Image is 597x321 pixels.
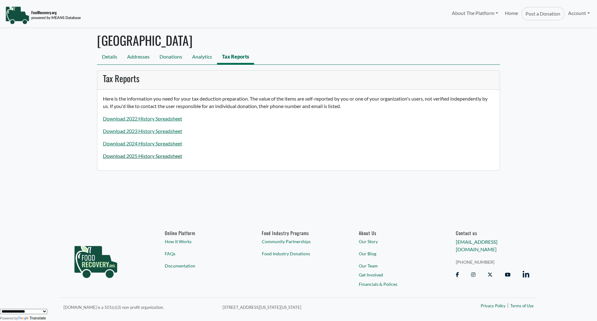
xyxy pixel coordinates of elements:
[456,230,529,236] h6: Contact us
[359,238,432,245] a: Our Story
[103,116,182,121] a: Download 2022 History Spreadsheet
[359,250,432,257] a: Our Blog
[63,303,215,311] p: [DOMAIN_NAME] is a 501(c)(3) non-profit organization.
[97,33,500,48] h1: [GEOGRAPHIC_DATA]
[122,50,155,64] a: Addresses
[565,7,593,19] a: Account
[103,73,494,84] h3: Tax Reports
[103,140,182,146] a: Download 2024 History Spreadsheet
[456,259,529,265] a: [PHONE_NUMBER]
[359,281,432,287] a: Financials & Polices
[521,7,564,21] a: Post a Donation
[481,303,506,309] a: Privacy Policy
[507,302,509,309] span: |
[510,303,534,309] a: Terms of Use
[103,128,182,134] a: Download 2023 History Spreadsheet
[262,230,335,236] h6: Food Industry Programs
[68,230,124,289] img: food_recovery_green_logo-76242d7a27de7ed26b67be613a865d9c9037ba317089b267e0515145e5e51427.png
[103,95,494,110] p: Here is the information you need for your tax deduction preparation. The value of the items are s...
[359,230,432,236] a: About Us
[223,303,414,311] p: [STREET_ADDRESS][US_STATE][US_STATE]
[217,50,254,64] a: Tax Reports
[456,239,497,253] a: [EMAIL_ADDRESS][DOMAIN_NAME]
[97,50,122,64] a: Details
[262,238,335,245] a: Community Partnerships
[165,230,238,236] h6: Online Platform
[103,153,182,159] a: Download 2025 History Spreadsheet
[155,50,187,64] a: Donations
[165,262,238,269] a: Documentation
[502,7,521,21] a: Home
[187,50,217,64] a: Analytics
[448,7,501,19] a: About The Platform
[18,316,46,320] a: Translate
[5,6,81,25] img: NavigationLogo_FoodRecovery-91c16205cd0af1ed486a0f1a7774a6544ea792ac00100771e7dd3ec7c0e58e41.png
[18,316,30,321] img: Google Translate
[165,238,238,245] a: How It Works
[165,250,238,257] a: FAQs
[262,250,335,257] a: Food Industry Donations
[359,272,432,278] a: Get Involved
[359,262,432,269] a: Our Team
